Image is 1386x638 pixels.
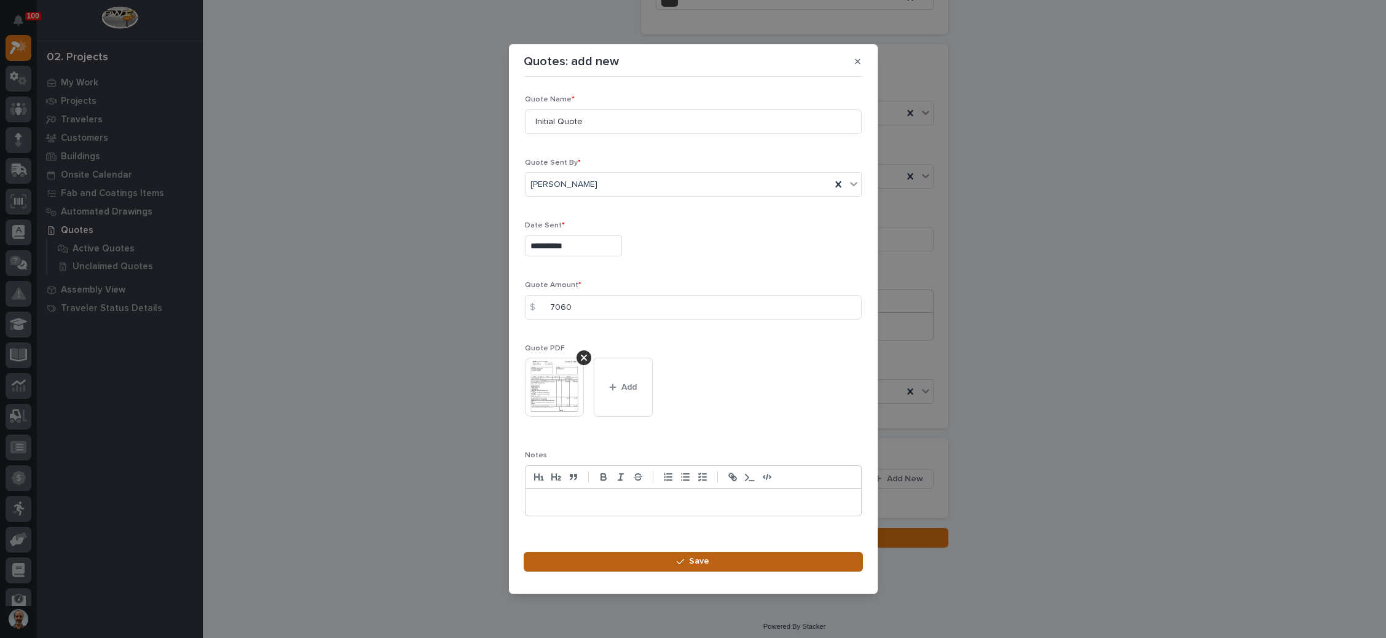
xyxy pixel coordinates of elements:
[689,556,709,567] span: Save
[525,295,549,320] div: $
[525,452,547,459] span: Notes
[524,54,619,69] p: Quotes: add new
[530,178,597,191] span: [PERSON_NAME]
[524,552,863,572] button: Save
[525,282,581,289] span: Quote Amount
[594,358,653,417] button: Add
[525,345,565,352] span: Quote PDF
[525,222,565,229] span: Date Sent
[525,159,581,167] span: Quote Sent By
[525,96,575,103] span: Quote Name
[621,382,637,393] span: Add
